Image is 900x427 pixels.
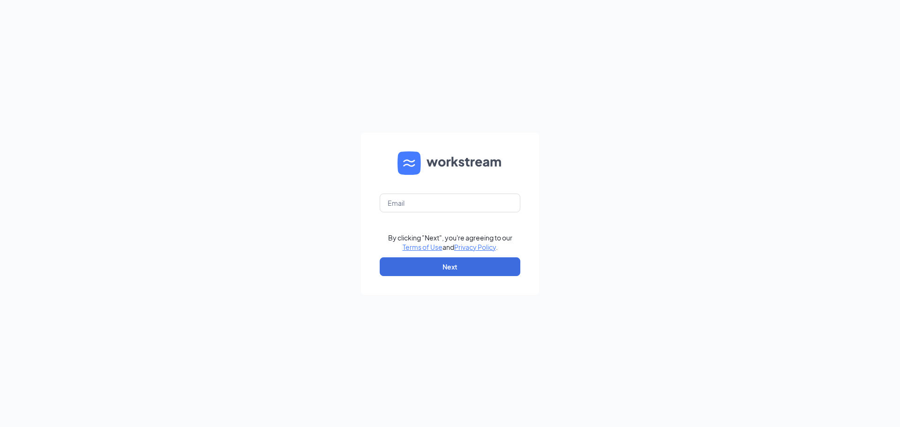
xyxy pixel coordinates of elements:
img: WS logo and Workstream text [397,151,502,175]
div: By clicking "Next", you're agreeing to our and . [388,233,512,252]
a: Terms of Use [403,243,442,251]
button: Next [380,257,520,276]
input: Email [380,194,520,212]
a: Privacy Policy [454,243,496,251]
